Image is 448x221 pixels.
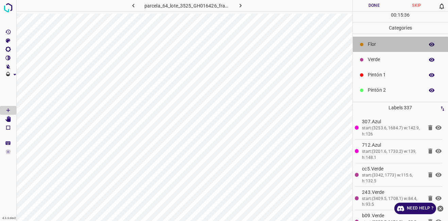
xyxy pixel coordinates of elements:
[362,142,423,149] p: 712.Azul
[362,165,423,172] p: cc5.Verde
[391,12,410,22] div: : :
[362,118,423,125] p: 307.Azul
[362,125,423,137] div: start:(3253.6, 1684.7) w:142.9, h:126
[368,87,421,94] p: Pintón 2
[1,216,18,221] div: 4.3.6-dev2
[404,12,410,19] p: 36
[144,2,230,11] h6: parcela_64_lote_3525_GH016426_frame_00062_59959.jpg
[394,203,436,214] a: Need Help ?
[368,56,421,63] p: Verde
[398,12,403,19] p: 15
[362,212,423,219] p: b09.Verde
[436,203,445,214] button: close-help
[368,41,421,48] p: Flor
[362,149,423,161] div: start:(3201.6, 1730.2) w:139, h:148.1
[391,12,396,19] p: 00
[362,196,423,208] div: start:(3409.5, 1708.1) w:84.4, h:93.5
[362,189,423,196] p: 243.Verde
[368,71,421,78] p: Pintón 1
[362,172,423,184] div: start:(3342, 1773) w:115.6, h:132.5
[355,102,446,113] p: Labels 337
[2,2,14,14] img: logo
